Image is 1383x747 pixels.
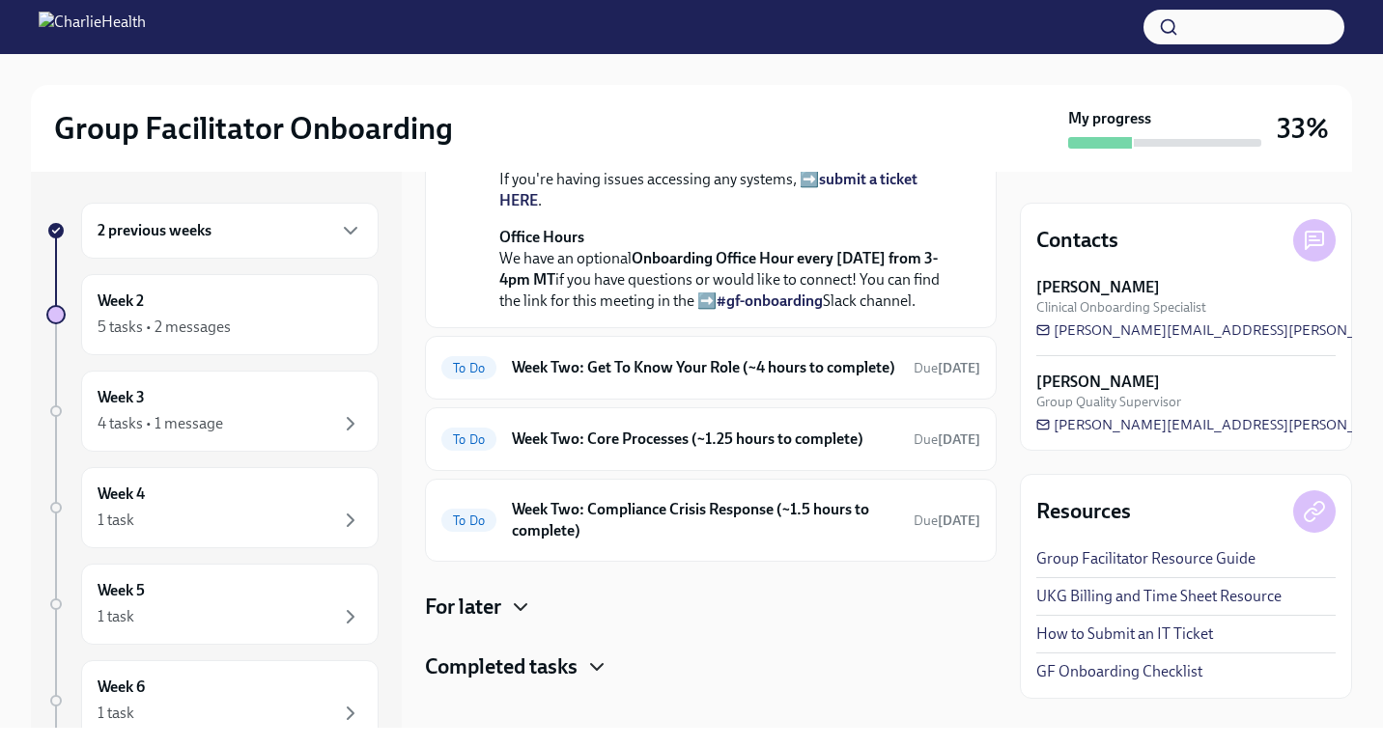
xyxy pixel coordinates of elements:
h6: Week 3 [98,387,145,408]
h6: Week Two: Compliance Crisis Response (~1.5 hours to complete) [512,499,898,541]
a: #gf-onboarding [717,291,823,310]
a: GF Onboarding Checklist [1036,661,1202,682]
strong: [DATE] [938,431,980,448]
a: Week 51 task [46,564,379,645]
span: Due [914,360,980,376]
div: 1 task [98,703,134,724]
h4: For later [425,593,501,622]
span: Due [914,431,980,448]
div: 4 tasks • 1 message [98,413,223,434]
img: CharlieHealth [39,12,146,42]
div: For later [425,593,997,622]
a: Week 34 tasks • 1 message [46,371,379,452]
a: Week 25 tasks • 2 messages [46,274,379,355]
strong: [DATE] [938,360,980,376]
h6: Week 2 [98,290,144,312]
strong: [PERSON_NAME] [1036,372,1160,393]
span: To Do [441,513,496,528]
h4: Contacts [1036,226,1118,255]
a: To DoWeek Two: Get To Know Your Role (~4 hours to complete)Due[DATE] [441,352,980,383]
h2: Group Facilitator Onboarding [54,109,453,148]
a: UKG Billing and Time Sheet Resource [1036,586,1282,607]
span: To Do [441,361,496,375]
span: Group Quality Supervisor [1036,393,1181,411]
strong: Office Hours [499,228,584,246]
a: Week 41 task [46,467,379,548]
strong: [DATE] [938,512,980,529]
a: To DoWeek Two: Compliance Crisis Response (~1.5 hours to complete)Due[DATE] [441,495,980,545]
span: Due [914,512,980,529]
a: Week 61 task [46,660,379,741]
div: 1 task [98,510,134,531]
h4: Resources [1036,497,1131,526]
h6: Week 4 [98,484,145,505]
div: 5 tasks • 2 messages [98,317,231,338]
strong: My progress [1068,108,1151,129]
div: Completed tasks [425,652,997,681]
span: To Do [441,432,496,447]
h3: 33% [1277,111,1329,146]
div: 1 task [98,606,134,627]
p: We have an optional if you have questions or would like to connect! You can find the link for thi... [499,227,949,312]
h6: Week Two: Core Processes (~1.25 hours to complete) [512,429,898,450]
a: How to Submit an IT Ticket [1036,623,1213,645]
h6: Week 6 [98,677,145,698]
h6: Week 5 [98,580,145,601]
p: If you're having issues accessing any systems, ➡️ . [499,148,949,211]
h6: Week Two: Get To Know Your Role (~4 hours to complete) [512,357,898,378]
a: To DoWeek Two: Core Processes (~1.25 hours to complete)Due[DATE] [441,424,980,455]
h6: 2 previous weeks [98,220,212,241]
a: Group Facilitator Resource Guide [1036,548,1256,569]
span: Clinical Onboarding Specialist [1036,298,1206,317]
strong: Onboarding Office Hour every [DATE] from 3-4pm MT [499,249,938,289]
div: 2 previous weeks [81,203,379,259]
strong: [PERSON_NAME] [1036,277,1160,298]
h4: Completed tasks [425,652,578,681]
